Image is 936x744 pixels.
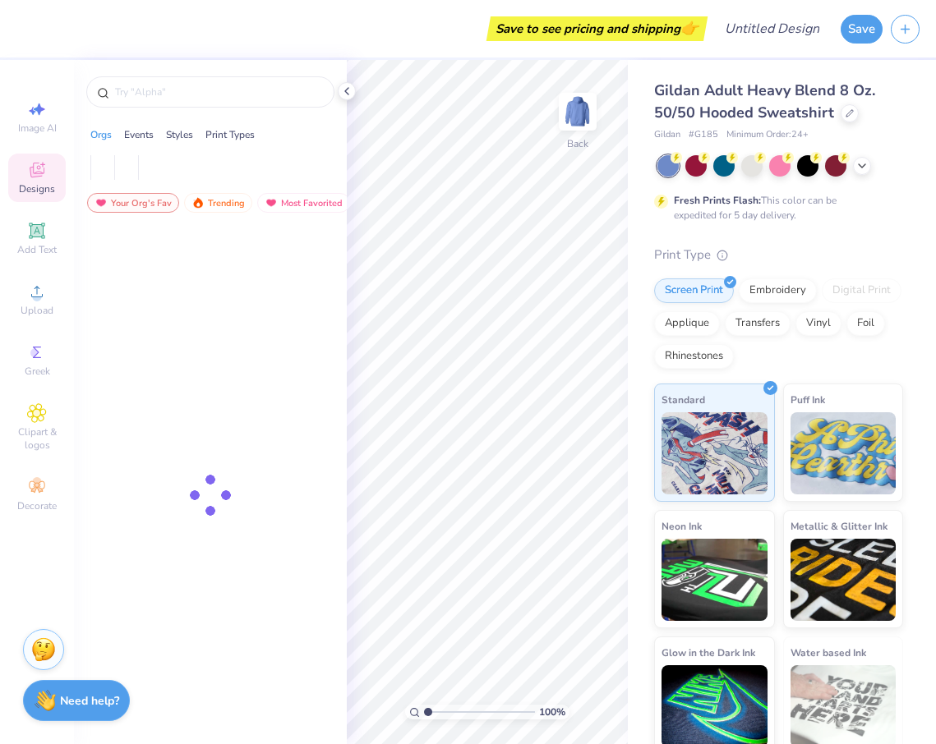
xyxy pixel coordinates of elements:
div: Trending [184,193,252,213]
div: Screen Print [654,278,734,303]
span: Standard [662,391,705,408]
div: Rhinestones [654,344,734,369]
div: Applique [654,311,720,336]
span: Glow in the Dark Ink [662,644,755,661]
div: Print Type [654,246,903,264]
span: Water based Ink [791,644,866,661]
span: Image AI [18,122,57,135]
span: # G185 [689,128,718,142]
div: Back [567,136,588,151]
div: Foil [846,311,885,336]
div: This color can be expedited for 5 day delivery. [674,193,876,223]
img: Back [561,95,594,128]
input: Try "Alpha" [113,84,324,100]
span: Metallic & Glitter Ink [791,517,888,535]
span: 100 % [539,705,565,719]
input: Untitled Design [712,12,832,45]
img: Standard [662,412,768,494]
div: Your Org's Fav [87,193,179,213]
span: Greek [25,365,50,378]
img: Metallic & Glitter Ink [791,539,897,621]
strong: Need help? [60,693,119,709]
div: Save to see pricing and shipping [491,16,703,41]
div: Vinyl [795,311,841,336]
span: Puff Ink [791,391,825,408]
div: Digital Print [822,278,901,303]
span: Neon Ink [662,517,702,535]
span: Gildan [654,128,680,142]
span: Upload [21,304,53,317]
span: 👉 [680,18,699,38]
img: most_fav.gif [265,197,278,209]
img: Puff Ink [791,412,897,494]
img: trending.gif [191,197,205,209]
img: Neon Ink [662,539,768,621]
span: Minimum Order: 24 + [726,128,809,142]
span: Decorate [17,499,57,512]
span: Gildan Adult Heavy Blend 8 Oz. 50/50 Hooded Sweatshirt [654,80,875,122]
button: Save [841,15,883,44]
div: Orgs [90,127,112,142]
div: Most Favorited [257,193,350,213]
span: Clipart & logos [8,425,66,452]
div: Print Types [205,127,255,142]
div: Events [124,127,154,142]
span: Add Text [17,243,57,256]
div: Embroidery [739,278,817,303]
strong: Fresh Prints Flash: [674,194,761,207]
span: Designs [19,182,55,195]
div: Styles [166,127,193,142]
div: Transfers [725,311,791,336]
img: most_fav.gif [95,197,108,209]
